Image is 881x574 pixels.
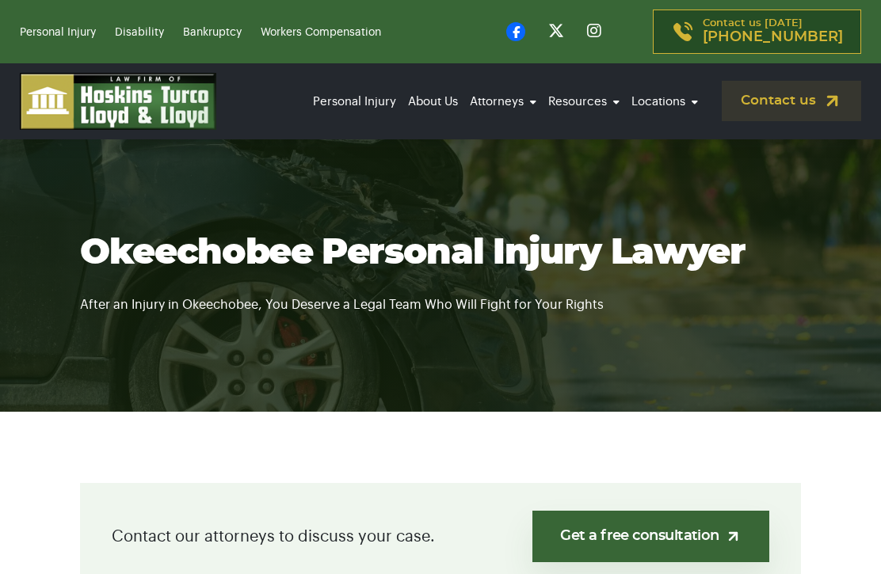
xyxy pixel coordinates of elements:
a: Disability [115,27,164,38]
span: [PHONE_NUMBER] [703,29,843,45]
a: Bankruptcy [183,27,242,38]
h1: Okeechobee Personal Injury Lawyer [80,231,801,275]
a: Contact us [DATE][PHONE_NUMBER] [653,10,861,54]
a: Attorneys [466,80,540,124]
a: Locations [627,80,702,124]
a: Personal Injury [309,80,400,124]
img: arrow-up-right-light.svg [725,528,742,545]
a: Workers Compensation [261,27,381,38]
img: logo [20,73,216,130]
a: Get a free consultation [532,511,769,562]
p: Contact us [DATE] [703,18,843,45]
a: Contact us [722,81,861,121]
a: Personal Injury [20,27,96,38]
a: Resources [544,80,624,124]
a: About Us [404,80,462,124]
p: After an Injury in Okeechobee, You Deserve a Legal Team Who Will Fight for Your Rights [80,275,801,315]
